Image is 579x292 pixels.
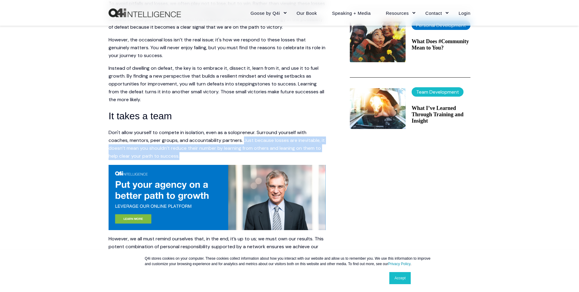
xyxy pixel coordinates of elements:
img: New call-to-action [109,165,326,230]
p: However, we all must remind ourselves that, in the end, it’s up to us; we must own our results. T... [109,235,326,258]
h3: It takes a team [109,108,326,124]
a: Privacy Policy [388,262,410,266]
a: Accept [389,272,411,284]
p: However, the occasional loss isn’t the real issue; it's how we respond to these losses that genui... [109,36,326,59]
img: The concept of community. A group of people leaning on and supporting one another. [350,21,406,62]
label: Team Development [412,87,464,97]
p: Don't allow yourself to compete in isolation, even as a solopreneur. Surround yourself with coach... [109,129,326,160]
p: Instead of dwelling on defeat, the key is to embrace it, dissect it, learn from it, and use it to... [109,64,326,104]
img: Q4intelligence, LLC logo [109,8,181,18]
img: We have a process where we reflect on the week with a few questions and written responses. The in... [350,88,406,129]
a: What Does #Community Mean to You? [412,38,470,51]
a: Back to Home [109,8,181,18]
p: Q4i stores cookies on your computer. These cookies collect information about how you interact wit... [145,256,434,267]
a: What I’ve Learned Through Training and Insight [412,105,470,124]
